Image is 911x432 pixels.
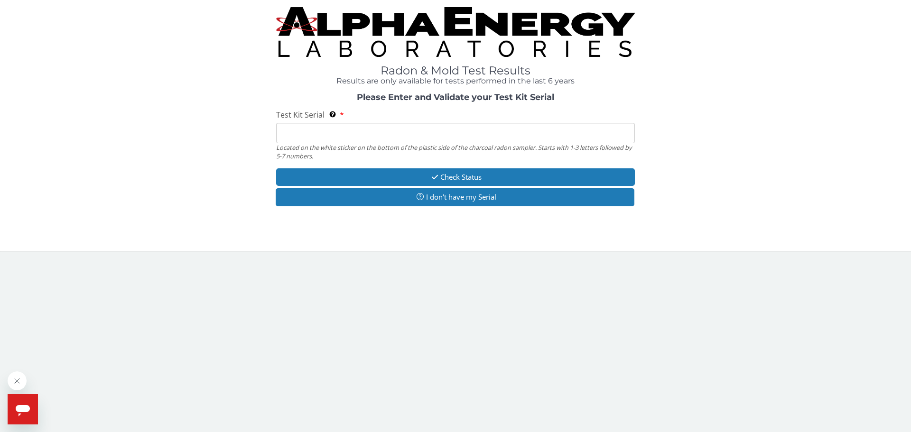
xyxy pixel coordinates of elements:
div: Located on the white sticker on the bottom of the plastic side of the charcoal radon sampler. Sta... [276,143,635,161]
h4: Results are only available for tests performed in the last 6 years [276,77,635,85]
span: Help [6,7,21,14]
button: I don't have my Serial [276,188,634,206]
img: TightCrop.jpg [276,7,635,57]
strong: Please Enter and Validate your Test Kit Serial [357,92,554,102]
iframe: Button to launch messaging window [8,394,38,424]
button: Check Status [276,168,635,186]
span: Test Kit Serial [276,110,325,120]
h1: Radon & Mold Test Results [276,64,635,77]
iframe: Close message [8,371,27,390]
